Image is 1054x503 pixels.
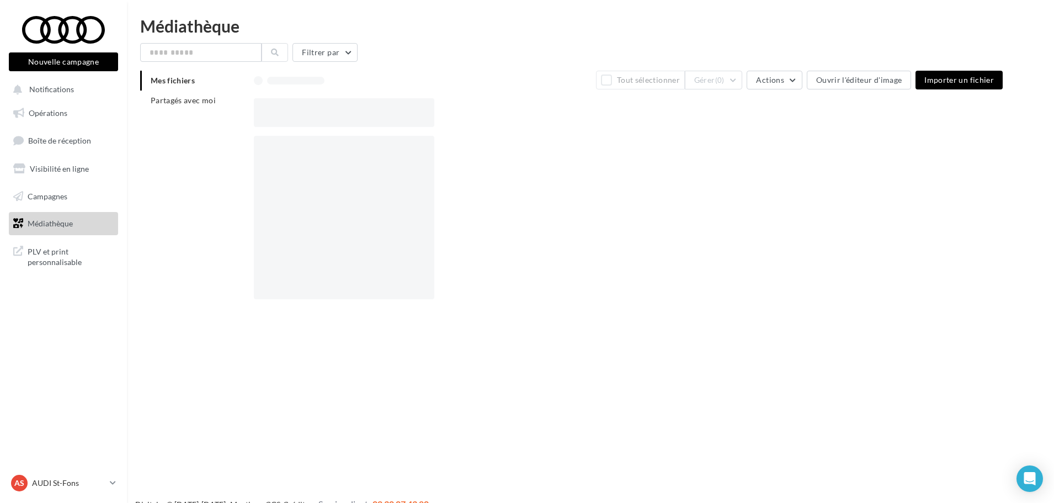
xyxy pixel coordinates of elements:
[32,478,105,489] p: AUDI St-Fons
[151,96,216,105] span: Partagés avec moi
[28,191,67,200] span: Campagnes
[7,185,120,208] a: Campagnes
[292,43,358,62] button: Filtrer par
[30,164,89,173] span: Visibilité en ligne
[915,71,1003,89] button: Importer un fichier
[7,129,120,152] a: Boîte de réception
[715,76,725,84] span: (0)
[28,244,114,268] span: PLV et print personnalisable
[29,108,67,118] span: Opérations
[596,71,684,89] button: Tout sélectionner
[7,102,120,125] a: Opérations
[14,478,24,489] span: AS
[151,76,195,85] span: Mes fichiers
[7,240,120,272] a: PLV et print personnalisable
[9,473,118,494] a: AS AUDI St-Fons
[1016,465,1043,492] div: Open Intercom Messenger
[7,157,120,181] a: Visibilité en ligne
[807,71,911,89] button: Ouvrir l'éditeur d'image
[140,18,1041,34] div: Médiathèque
[7,212,120,235] a: Médiathèque
[28,219,73,228] span: Médiathèque
[28,136,91,145] span: Boîte de réception
[29,85,74,94] span: Notifications
[9,52,118,71] button: Nouvelle campagne
[685,71,743,89] button: Gérer(0)
[924,75,994,84] span: Importer un fichier
[756,75,784,84] span: Actions
[747,71,802,89] button: Actions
